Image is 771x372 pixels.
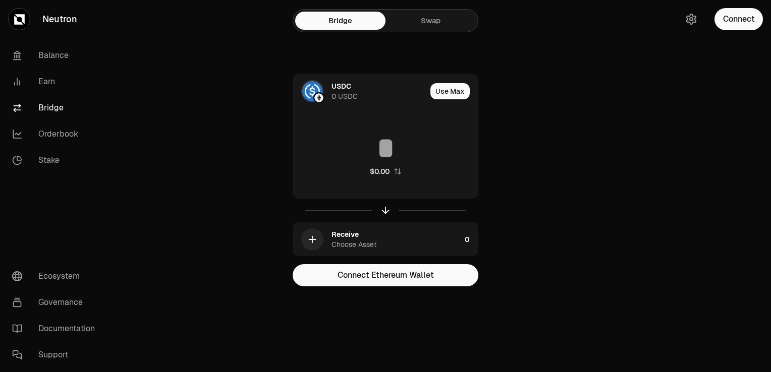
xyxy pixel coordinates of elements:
[332,91,358,101] div: 0 USDC
[4,42,109,69] a: Balance
[302,81,322,101] img: USDC Logo
[293,222,461,257] div: ReceiveChoose Asset
[4,147,109,173] a: Stake
[386,12,476,30] a: Swap
[4,121,109,147] a: Orderbook
[4,289,109,316] a: Governance
[4,95,109,121] a: Bridge
[332,239,376,250] div: Choose Asset
[714,8,763,30] button: Connect
[293,74,426,108] div: USDC LogoEthereum LogoUSDC0 USDC
[4,69,109,95] a: Earn
[332,229,359,239] div: Receive
[465,222,478,257] div: 0
[4,316,109,342] a: Documentation
[332,81,351,91] div: USDC
[370,166,390,176] div: $0.00
[295,12,386,30] a: Bridge
[293,264,478,286] button: Connect Ethereum Wallet
[4,263,109,289] a: Ecosystem
[293,222,478,257] button: ReceiveChoose Asset0
[314,93,323,102] img: Ethereum Logo
[4,342,109,368] a: Support
[370,166,402,176] button: $0.00
[430,83,470,99] button: Use Max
